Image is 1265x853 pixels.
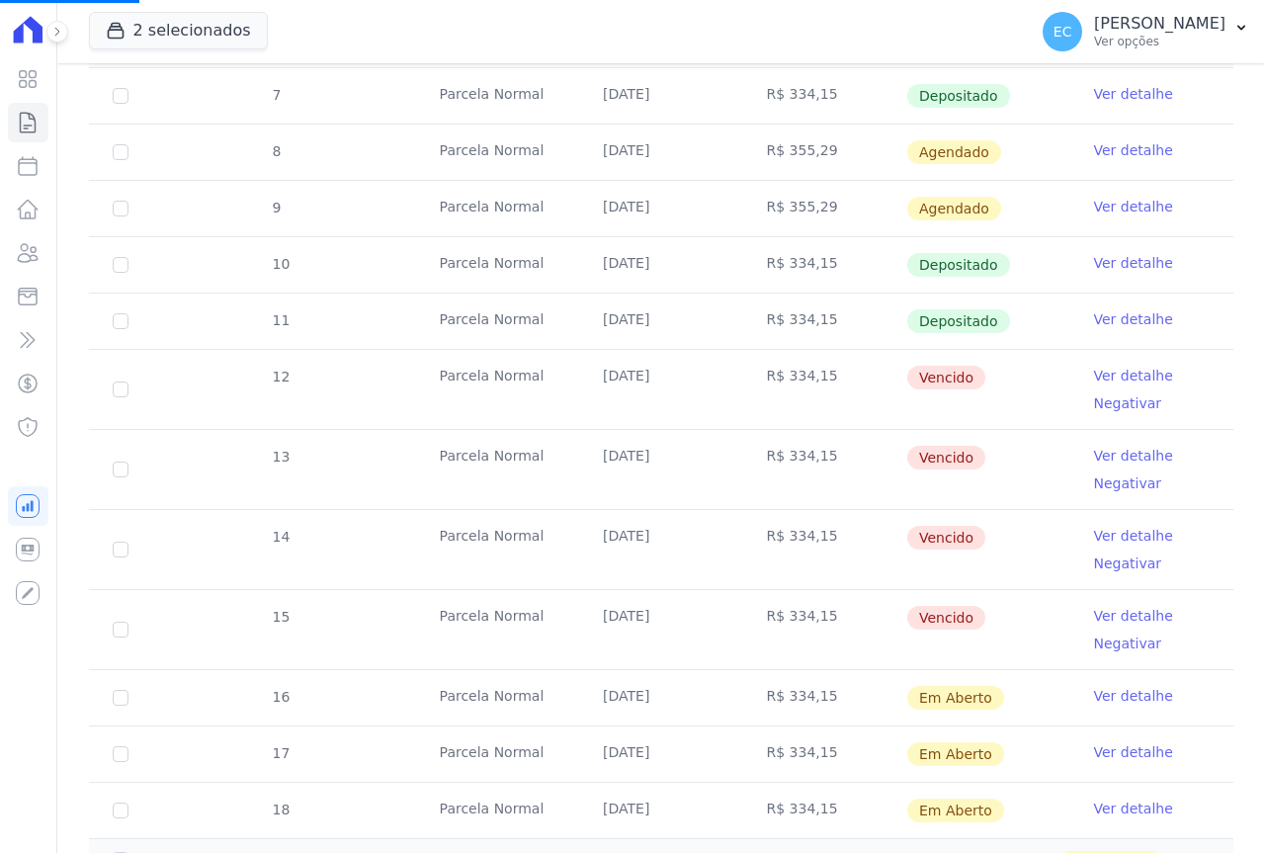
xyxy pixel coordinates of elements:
span: Depositado [907,309,1010,333]
td: Parcela Normal [416,181,579,236]
td: R$ 355,29 [743,181,906,236]
td: R$ 334,15 [743,783,906,838]
span: Vencido [907,446,985,469]
td: Parcela Normal [416,590,579,669]
button: 2 selecionados [89,12,268,49]
a: Ver detalhe [1094,606,1173,626]
td: [DATE] [579,430,742,509]
span: 17 [271,745,291,761]
input: default [113,382,128,397]
td: R$ 334,15 [743,670,906,725]
td: Parcela Normal [416,783,579,838]
span: 10 [271,256,291,272]
td: R$ 334,15 [743,350,906,429]
span: Vencido [907,606,985,630]
td: R$ 334,15 [743,68,906,124]
td: Parcela Normal [416,430,579,509]
input: default [113,542,128,557]
span: Agendado [907,140,1001,164]
td: [DATE] [579,350,742,429]
td: Parcela Normal [416,726,579,782]
span: Depositado [907,253,1010,277]
span: 8 [271,143,282,159]
p: [PERSON_NAME] [1094,14,1225,34]
input: default [113,803,128,818]
td: R$ 334,15 [743,726,906,782]
a: Ver detalhe [1094,742,1173,762]
td: [DATE] [579,726,742,782]
span: Depositado [907,84,1010,108]
td: R$ 334,15 [743,237,906,293]
td: Parcela Normal [416,125,579,180]
input: default [113,462,128,477]
a: Negativar [1094,395,1162,411]
span: 13 [271,449,291,465]
td: [DATE] [579,294,742,349]
a: Ver detalhe [1094,526,1173,546]
td: Parcela Normal [416,294,579,349]
span: Em Aberto [907,686,1004,710]
td: R$ 334,15 [743,294,906,349]
a: Ver detalhe [1094,84,1173,104]
td: Parcela Normal [416,510,579,589]
a: Negativar [1094,475,1162,491]
td: [DATE] [579,510,742,589]
input: default [113,746,128,762]
td: Parcela Normal [416,670,579,725]
span: 12 [271,369,291,384]
a: Ver detalhe [1094,799,1173,818]
span: Vencido [907,526,985,550]
a: Ver detalhe [1094,140,1173,160]
span: 9 [271,200,282,215]
span: 16 [271,689,291,705]
td: R$ 355,29 [743,125,906,180]
span: 15 [271,609,291,625]
p: Ver opções [1094,34,1225,49]
button: EC [PERSON_NAME] Ver opções [1027,4,1265,59]
a: Negativar [1094,555,1162,571]
td: [DATE] [579,590,742,669]
td: [DATE] [579,237,742,293]
span: 11 [271,312,291,328]
td: Parcela Normal [416,350,579,429]
td: Parcela Normal [416,237,579,293]
input: Só é possível selecionar pagamentos em aberto [113,88,128,104]
input: default [113,690,128,706]
a: Ver detalhe [1094,366,1173,385]
td: [DATE] [579,670,742,725]
td: [DATE] [579,68,742,124]
td: R$ 334,15 [743,430,906,509]
input: default [113,144,128,160]
a: Negativar [1094,636,1162,651]
td: [DATE] [579,783,742,838]
input: Só é possível selecionar pagamentos em aberto [113,313,128,329]
td: R$ 334,15 [743,510,906,589]
td: Parcela Normal [416,68,579,124]
a: Ver detalhe [1094,686,1173,706]
a: Ver detalhe [1094,197,1173,216]
a: Ver detalhe [1094,446,1173,466]
span: 18 [271,802,291,817]
a: Ver detalhe [1094,309,1173,329]
input: Só é possível selecionar pagamentos em aberto [113,257,128,273]
span: EC [1054,25,1072,39]
input: default [113,622,128,638]
td: R$ 334,15 [743,590,906,669]
input: default [113,201,128,216]
span: Agendado [907,197,1001,220]
span: Vencido [907,366,985,389]
td: [DATE] [579,181,742,236]
span: 14 [271,529,291,545]
span: 7 [271,87,282,103]
td: [DATE] [579,125,742,180]
span: Em Aberto [907,742,1004,766]
a: Ver detalhe [1094,253,1173,273]
span: Em Aberto [907,799,1004,822]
